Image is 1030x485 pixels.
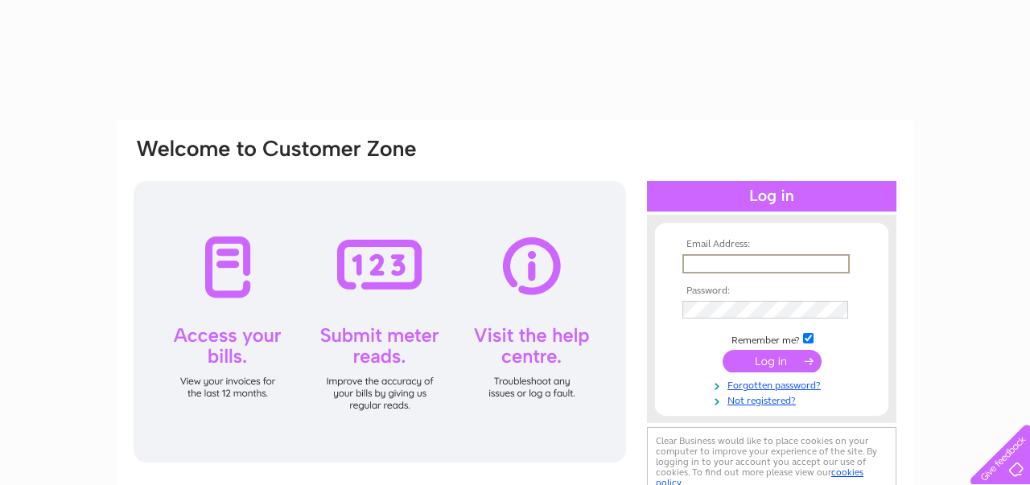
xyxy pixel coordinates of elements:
[678,239,865,250] th: Email Address:
[678,331,865,347] td: Remember me?
[678,286,865,297] th: Password:
[682,392,865,407] a: Not registered?
[682,376,865,392] a: Forgotten password?
[723,350,822,372] input: Submit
